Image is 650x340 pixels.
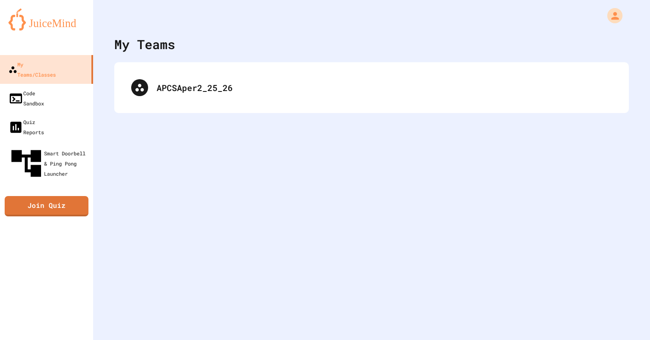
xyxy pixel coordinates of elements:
[598,6,625,25] div: My Account
[8,59,56,80] div: My Teams/Classes
[8,117,44,137] div: Quiz Reports
[8,146,90,181] div: Smart Doorbell & Ping Pong Launcher
[114,35,175,54] div: My Teams
[8,8,85,30] img: logo-orange.svg
[8,88,44,108] div: Code Sandbox
[5,196,88,216] a: Join Quiz
[157,81,612,94] div: APCSAper2_25_26
[123,71,620,105] div: APCSAper2_25_26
